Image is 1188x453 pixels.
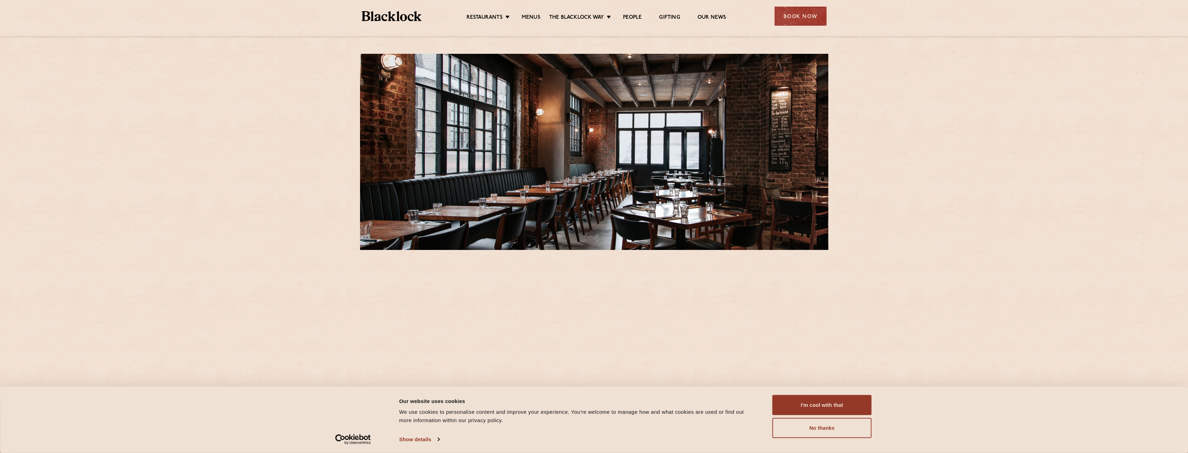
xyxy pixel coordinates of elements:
[549,14,604,22] a: The Blacklock Way
[399,408,757,425] div: We use cookies to personalise content and improve your experience. You're welcome to manage how a...
[772,395,872,415] button: I'm cool with that
[659,14,680,22] a: Gifting
[399,397,757,405] div: Our website uses cookies
[698,14,726,22] a: Our News
[467,14,503,22] a: Restaurants
[623,14,642,22] a: People
[399,434,439,445] a: Show details
[323,434,383,445] a: Usercentrics Cookiebot - opens in a new window
[362,11,422,21] img: BL_Textured_Logo-footer-cropped.svg
[775,7,827,26] div: Book Now
[522,14,540,22] a: Menus
[772,418,872,438] button: No thanks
